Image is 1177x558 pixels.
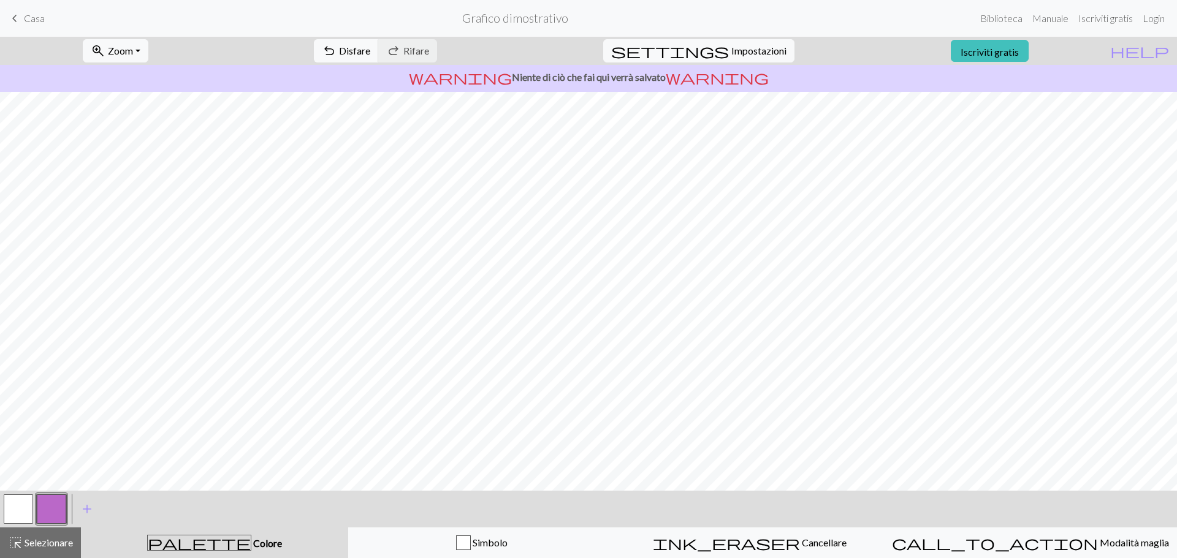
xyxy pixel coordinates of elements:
a: Casa [7,8,45,29]
span: warning [666,69,769,86]
font: Simbolo [473,537,508,548]
font: Selezionare [25,537,73,548]
font: Disfare [339,45,370,56]
font: Impostazioni [731,45,787,56]
span: add [80,500,94,518]
font: Biblioteca [980,12,1023,24]
span: help [1110,42,1169,59]
span: highlight_alt [8,534,23,551]
span: keyboard_arrow_left [7,10,22,27]
font: Manuale [1032,12,1068,24]
font: Modalità maglia [1100,537,1169,548]
font: Iscriviti gratis [961,45,1019,57]
font: Zoom [108,45,133,56]
span: ink_eraser [653,534,800,551]
span: palette [148,534,251,551]
font: Grafico dimostrativo [462,11,568,25]
span: zoom_in [91,42,105,59]
button: Colore [81,527,348,558]
button: Modalità maglia [884,527,1177,558]
font: Colore [253,537,282,549]
span: warning [409,69,512,86]
span: settings [611,42,729,59]
font: Niente di ciò che fai qui verrà salvato [512,71,666,83]
button: Disfare [314,39,379,62]
button: Zoom [83,39,148,62]
font: Iscriviti gratis [1078,12,1133,24]
button: Simbolo [348,527,616,558]
a: Login [1138,6,1170,31]
font: Login [1143,12,1165,24]
button: SettingsImpostazioni [603,39,794,62]
a: Iscriviti gratis [1073,6,1138,31]
a: Iscriviti gratis [951,40,1029,62]
a: Biblioteca [975,6,1027,31]
font: Cancellare [802,537,847,548]
span: call_to_action [892,534,1098,551]
span: undo [322,42,337,59]
font: Casa [24,12,45,24]
a: Manuale [1027,6,1073,31]
i: Settings [611,43,729,58]
button: Cancellare [616,527,884,558]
